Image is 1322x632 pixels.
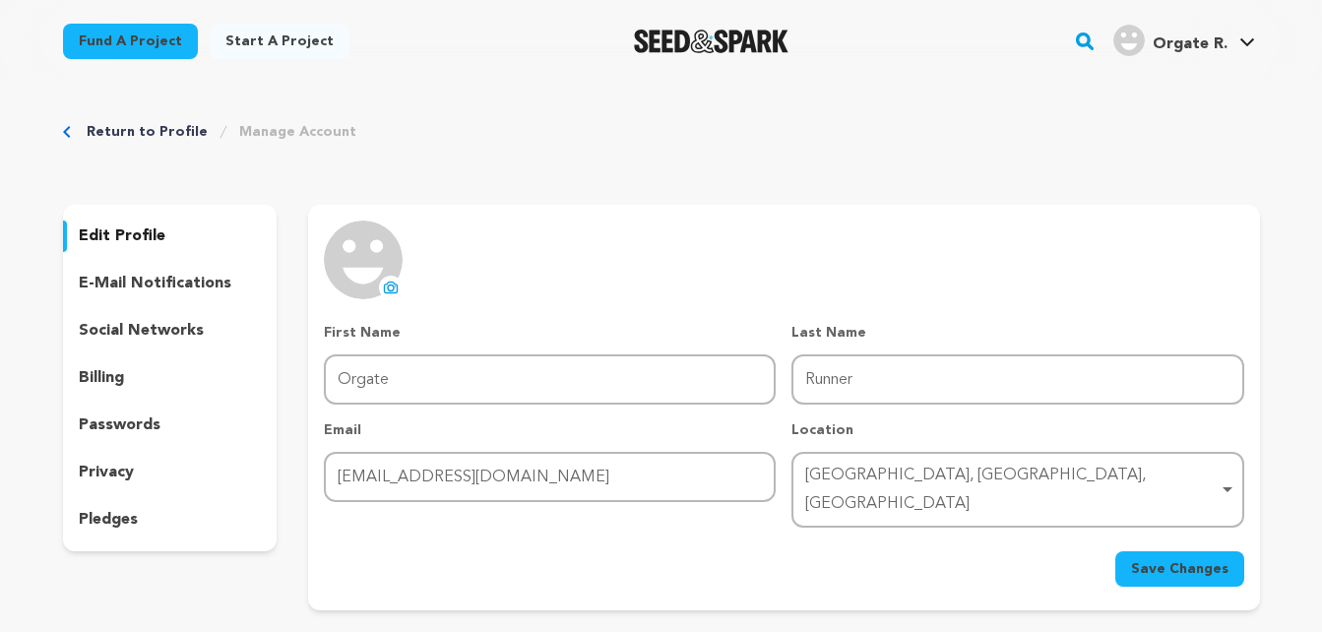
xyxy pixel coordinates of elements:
a: Return to Profile [87,122,208,142]
p: Last Name [791,323,1243,343]
a: Seed&Spark Homepage [634,30,788,53]
img: user.png [1113,25,1145,56]
button: e-mail notifications [63,268,278,299]
p: edit profile [79,224,165,248]
button: social networks [63,315,278,347]
a: Manage Account [239,122,356,142]
div: Breadcrumb [63,122,1260,142]
p: pledges [79,508,138,532]
a: Orgate R.'s Profile [1109,21,1259,56]
p: privacy [79,461,134,484]
p: Location [791,420,1243,440]
button: pledges [63,504,278,536]
p: billing [79,366,124,390]
input: Last Name [791,354,1243,405]
p: e-mail notifications [79,272,231,295]
input: First Name [324,354,776,405]
div: Orgate R.'s Profile [1113,25,1228,56]
a: Start a project [210,24,349,59]
span: Orgate R. [1153,36,1228,52]
img: Seed&Spark Logo Dark Mode [634,30,788,53]
p: social networks [79,319,204,343]
p: passwords [79,413,160,437]
button: privacy [63,457,278,488]
button: billing [63,362,278,394]
button: edit profile [63,221,278,252]
div: [GEOGRAPHIC_DATA], [GEOGRAPHIC_DATA], [GEOGRAPHIC_DATA] [805,462,1218,519]
p: Email [324,420,776,440]
button: Save Changes [1115,551,1244,587]
input: Email [324,452,776,502]
p: First Name [324,323,776,343]
button: passwords [63,410,278,441]
span: Orgate R.'s Profile [1109,21,1259,62]
a: Fund a project [63,24,198,59]
span: Save Changes [1131,559,1228,579]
